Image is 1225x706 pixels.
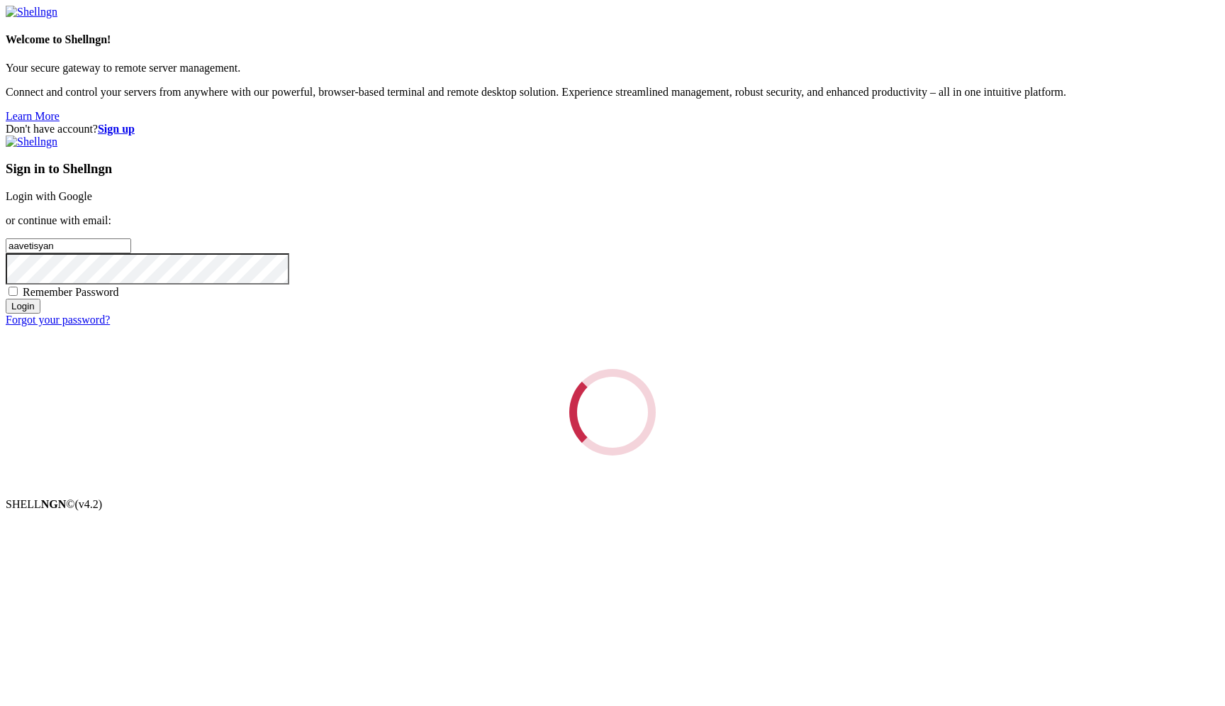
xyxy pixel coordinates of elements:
[98,123,135,135] a: Sign up
[6,299,40,314] input: Login
[6,498,102,510] span: SHELL ©
[6,86,1219,99] p: Connect and control your servers from anywhere with our powerful, browser-based terminal and remo...
[6,136,57,148] img: Shellngn
[75,498,103,510] span: 4.2.0
[6,314,110,326] a: Forgot your password?
[6,62,1219,75] p: Your secure gateway to remote server management.
[6,33,1219,46] h4: Welcome to Shellngn!
[6,161,1219,177] h3: Sign in to Shellngn
[6,190,92,202] a: Login with Google
[565,365,659,459] div: Loading...
[6,6,57,18] img: Shellngn
[9,287,18,296] input: Remember Password
[41,498,67,510] b: NGN
[23,286,119,298] span: Remember Password
[6,238,131,253] input: Email address
[6,110,60,122] a: Learn More
[6,123,1219,136] div: Don't have account?
[6,214,1219,227] p: or continue with email:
